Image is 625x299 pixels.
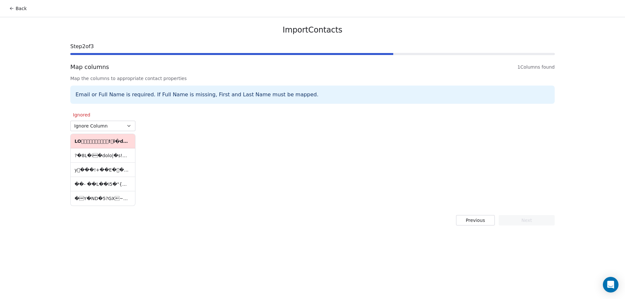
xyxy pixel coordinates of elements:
td: �Y�ND�5?GX~���>��q+~�~gW^ٿ������6��� ����u��ܴ6��}k�k-�447 [71,191,135,206]
span: Map columns [70,63,109,71]
span: Map the columns to appropriate contact properties [70,75,555,82]
button: Previous [456,215,495,225]
span: 1 Columns found [518,64,555,70]
span: Ignore Column [74,123,108,129]
span: Ignored [73,112,90,118]
button: Back [5,3,31,14]
div: Open Intercom Messenger [603,277,618,292]
button: Next [499,215,555,225]
td: ��- ��L��I5�"{�4��d s�a�:[�c�A������e҇@&SE�Doei#=�����t�iN���U���l�4��9E��doLO�m.A ]��e�3^... [71,177,135,191]
span: Step 2 of 3 [70,43,555,50]
td: ?�8L�i�dolo|�s!��AMe9c�a�e:"s_do��E���|-T��I"1�8�U�%��L�7�˝e�7 d��m� ��  �� AL     ! ... [71,148,135,163]
div: Email or Full Name is required. If Full Name is missing, First and Last Name must be mapped. [70,86,555,104]
span: Import Contacts [283,25,342,35]
td: y ���!+��E���fMy�k��� � �K �5=|�t ��G )�s墙�U��tB��)��� [71,163,135,177]
th: LO     ! i�d^  �   [Sitamet_Conse].adi �(�                                          ... [71,134,135,148]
